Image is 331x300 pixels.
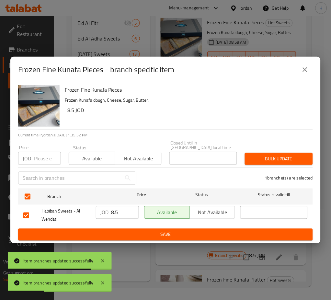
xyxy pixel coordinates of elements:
span: Habibah Sweets - Al Wehdat [41,207,91,224]
span: Available [147,208,187,217]
p: JOD [23,155,31,162]
img: Frozen Fine Kunafa Pieces [18,85,60,127]
button: Not available [189,206,235,219]
span: Bulk update [250,155,308,163]
button: Save [18,229,313,241]
button: Bulk update [245,153,313,165]
span: Save [23,231,308,239]
input: Search in branches [18,172,121,185]
button: Not available [115,152,162,165]
input: Please enter price [111,206,139,219]
h6: Frozen Fine Kunafa Pieces [65,85,308,94]
div: Item branches updated successfully [23,258,94,265]
p: JOD [100,209,109,216]
p: Current time in Jordan is [DATE] 1:35:52 PM [18,132,313,138]
div: Item branches updated successfully [23,280,94,287]
h6: 8.5 JOD [67,106,308,115]
p: Frozen Kunafa dough, Cheese, Sugar, Butter. [65,96,308,104]
button: Available [69,152,115,165]
span: Not available [118,154,159,163]
h2: Frozen Fine Kunafa Pieces - branch specific item [18,64,174,75]
span: Not available [192,208,233,217]
input: Please enter price [34,152,61,165]
span: Status is valid till [240,191,308,199]
span: Status [168,191,235,199]
button: Available [144,206,190,219]
span: Available [72,154,113,163]
button: close [297,62,313,77]
p: 1 branche(s) are selected [265,175,313,181]
span: Branch [47,193,115,201]
span: Price [120,191,163,199]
